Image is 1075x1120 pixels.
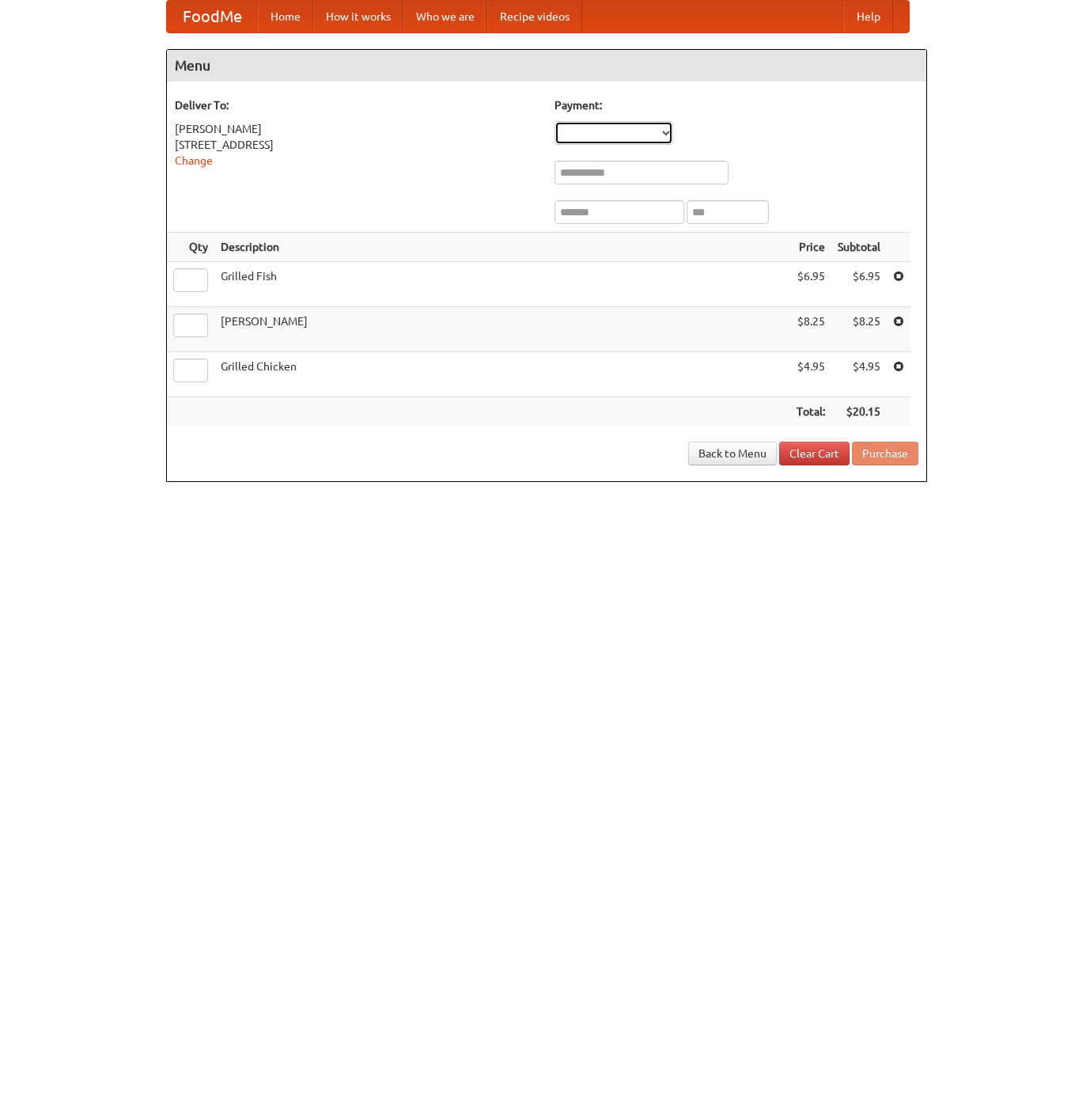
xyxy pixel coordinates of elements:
div: [STREET_ADDRESS] [175,137,539,153]
td: Grilled Chicken [214,352,790,397]
td: $8.25 [790,307,831,352]
a: Home [258,1,313,32]
th: Qty [167,233,214,262]
td: Grilled Fish [214,262,790,307]
a: Recipe videos [487,1,582,32]
th: $20.15 [831,397,887,427]
td: $4.95 [790,352,831,397]
td: $6.95 [831,262,887,307]
button: Purchase [852,442,918,465]
h5: Deliver To: [175,97,539,113]
div: [PERSON_NAME] [175,121,539,137]
td: $4.95 [831,352,887,397]
a: FoodMe [167,1,258,32]
a: Who we are [403,1,487,32]
a: How it works [313,1,403,32]
th: Subtotal [831,233,887,262]
td: $6.95 [790,262,831,307]
th: Total: [790,397,831,427]
td: [PERSON_NAME] [214,307,790,352]
h4: Menu [167,50,926,82]
a: Help [844,1,893,32]
th: Description [214,233,790,262]
a: Clear Cart [779,442,850,465]
td: $8.25 [831,307,887,352]
th: Price [790,233,831,262]
a: Change [175,154,213,167]
h5: Payment: [555,97,918,113]
a: Back to Menu [688,442,777,465]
